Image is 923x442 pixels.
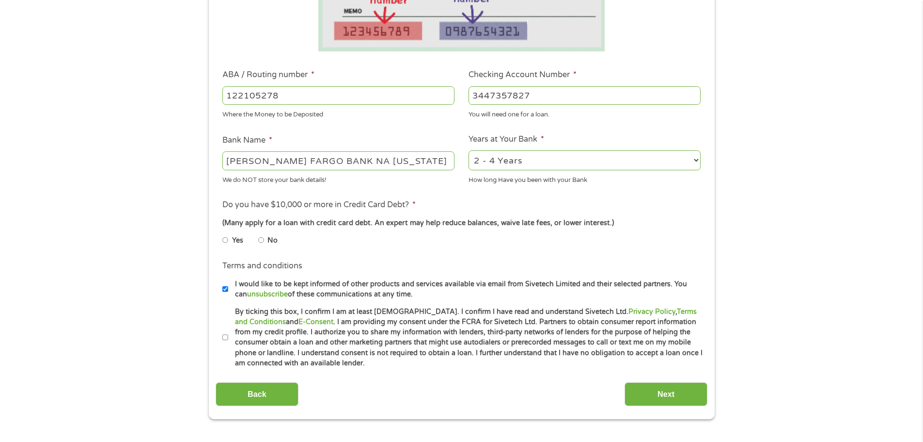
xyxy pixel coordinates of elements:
div: We do NOT store your bank details! [222,172,454,185]
div: (Many apply for a loan with credit card debt. An expert may help reduce balances, waive late fees... [222,218,700,229]
label: Bank Name [222,135,272,146]
input: Back [216,382,298,406]
input: 345634636 [469,86,701,105]
label: Years at Your Bank [469,134,544,145]
input: Next [625,382,707,406]
label: By ticking this box, I confirm I am at least [DEMOGRAPHIC_DATA]. I confirm I have read and unders... [228,307,704,369]
div: Where the Money to be Deposited [222,107,454,120]
label: Yes [232,235,243,246]
input: 263177916 [222,86,454,105]
a: unsubscribe [247,290,288,298]
label: I would like to be kept informed of other products and services available via email from Sivetech... [228,279,704,300]
a: Privacy Policy [628,308,675,316]
div: How long Have you been with your Bank [469,172,701,185]
label: ABA / Routing number [222,70,314,80]
label: Terms and conditions [222,261,302,271]
label: No [267,235,278,246]
label: Checking Account Number [469,70,577,80]
a: Terms and Conditions [235,308,697,326]
label: Do you have $10,000 or more in Credit Card Debt? [222,200,416,210]
div: You will need one for a loan. [469,107,701,120]
a: E-Consent [298,318,333,326]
